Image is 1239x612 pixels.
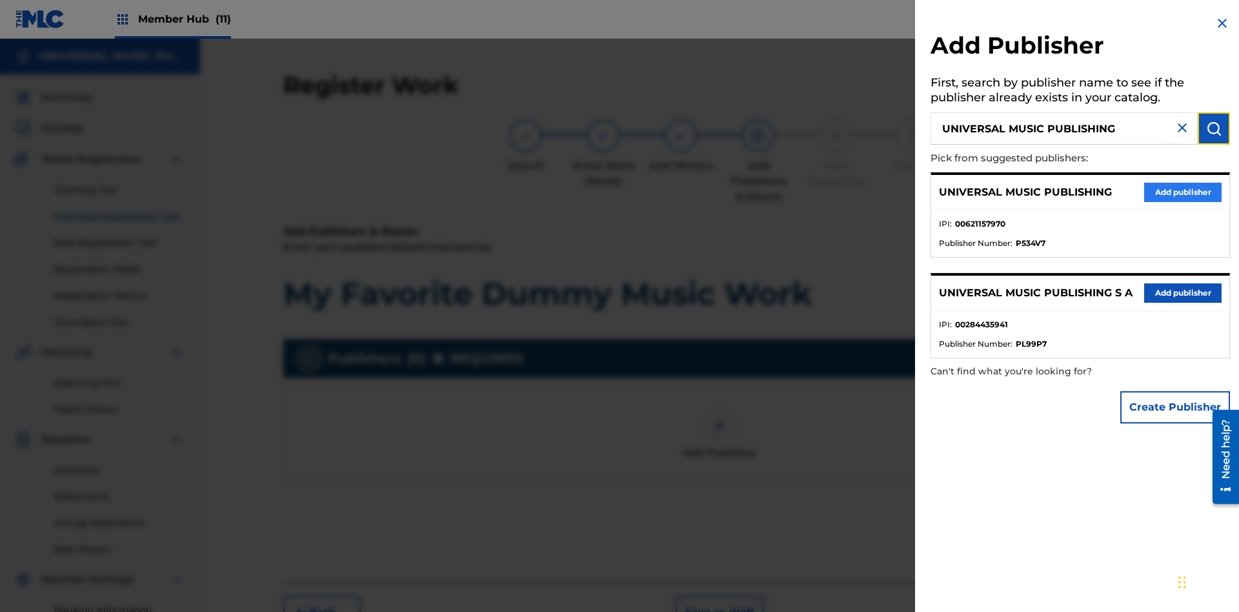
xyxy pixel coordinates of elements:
iframe: Resource Center [1203,405,1239,511]
span: IPI : [939,218,952,230]
strong: 00621157970 [955,218,1005,230]
strong: PL99P7 [1016,338,1047,350]
input: Search publisher's name [931,112,1198,145]
strong: 00284435941 [955,319,1008,331]
button: Add publisher [1144,283,1222,303]
h5: First, search by publisher name to see if the publisher already exists in your catalog. [931,72,1230,112]
p: Can't find what you're looking for? [931,358,1156,385]
span: (11) [216,13,231,25]
span: Publisher Number : [939,338,1012,350]
span: Publisher Number : [939,238,1012,249]
strong: P534V7 [1016,238,1045,249]
div: Drag [1178,563,1186,602]
p: Pick from suggested publishers: [931,145,1156,172]
button: Add publisher [1144,183,1222,202]
h2: Add Publisher [931,31,1230,64]
img: Top Rightsholders [115,12,130,27]
p: UNIVERSAL MUSIC PUBLISHING [939,185,1112,200]
img: close [1174,120,1190,136]
img: MLC Logo [15,10,65,28]
p: UNIVERSAL MUSIC PUBLISHING S A [939,285,1133,301]
iframe: Chat Widget [1174,550,1239,612]
span: Member Hub [138,12,231,26]
button: Create Publisher [1120,391,1230,423]
img: Search Works [1206,121,1222,136]
span: IPI : [939,319,952,331]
